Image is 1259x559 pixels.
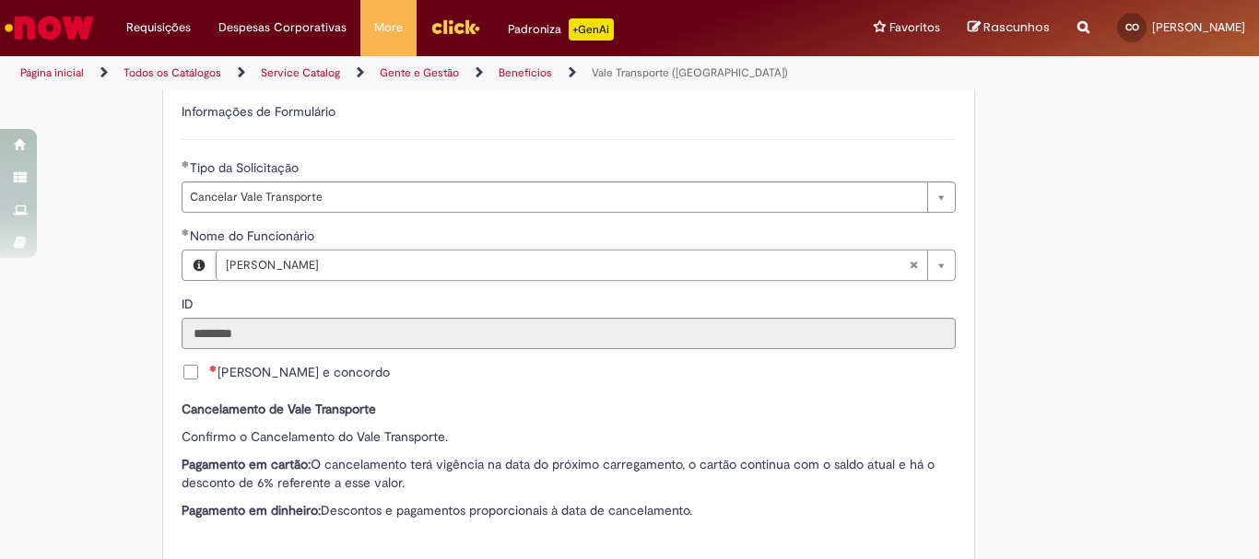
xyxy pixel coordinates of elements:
strong: Pagamento em cartão: [182,456,311,472]
a: Rascunhos [968,19,1050,37]
abbr: Limpar campo Nome do Funcionário [900,250,927,280]
span: Cancelar Vale Transporte [190,182,918,212]
span: Tipo da Solicitação [190,159,302,176]
span: More [374,18,403,37]
a: Página inicial [20,65,84,80]
span: Nome do Funcionário [190,227,318,244]
span: [PERSON_NAME] e concordo [209,363,390,381]
span: Rascunhos [983,18,1050,36]
input: ID [182,318,956,349]
span: Somente leitura - ID [182,296,197,312]
label: Informações de Formulário [182,103,335,120]
strong: Cancelamento de Vale Transporte [182,401,376,417]
p: O cancelamento terá vigência na data do próximo carregamento, o cartão continua com o saldo atual... [182,455,956,492]
a: Service Catalog [261,65,340,80]
span: [PERSON_NAME] [1152,19,1245,35]
img: click_logo_yellow_360x200.png [430,13,480,41]
p: +GenAi [569,18,614,41]
div: Padroniza [508,18,614,41]
span: Requisições [126,18,191,37]
a: Gente e Gestão [380,65,459,80]
strong: Pagamento em dinheiro: [182,502,321,518]
span: Despesas Corporativas [218,18,347,37]
span: Necessários [209,365,218,372]
p: Confirmo o Cancelamento do Vale Transporte. [182,427,956,446]
a: Benefícios [499,65,552,80]
span: Obrigatório Preenchido [182,160,190,168]
a: Vale Transporte ([GEOGRAPHIC_DATA]) [592,65,788,80]
button: Nome do Funcionário, Visualizar este registro Cristiano Silva De Oliveira [182,250,216,280]
a: Todos os Catálogos [124,65,221,80]
a: [PERSON_NAME]Limpar campo Nome do Funcionário [216,250,955,280]
span: Obrigatório Preenchido [182,228,190,236]
span: CO [1125,21,1139,33]
ul: Trilhas de página [14,56,826,90]
p: Descontos e pagamentos proporcionais à data de cancelamento. [182,501,956,519]
span: Favoritos [889,18,940,37]
img: ServiceNow [2,9,97,46]
span: [PERSON_NAME] [226,250,909,280]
